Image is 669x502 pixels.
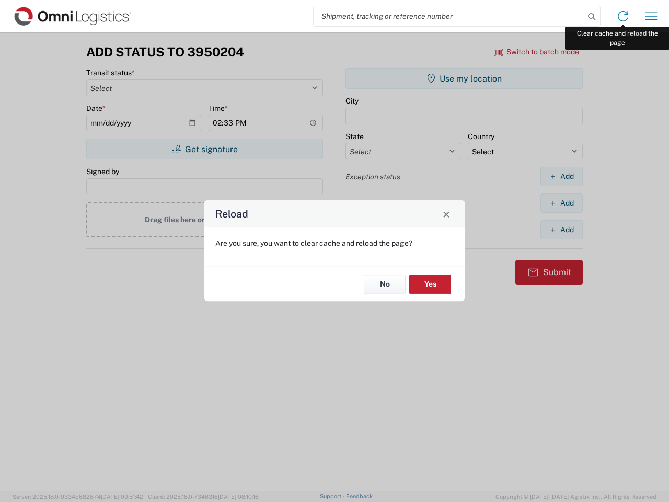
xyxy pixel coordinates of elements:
button: Yes [409,275,451,294]
button: No [364,275,406,294]
p: Are you sure, you want to clear cache and reload the page? [215,238,454,248]
input: Shipment, tracking or reference number [314,6,584,26]
h4: Reload [215,207,248,222]
button: Close [439,207,454,221]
